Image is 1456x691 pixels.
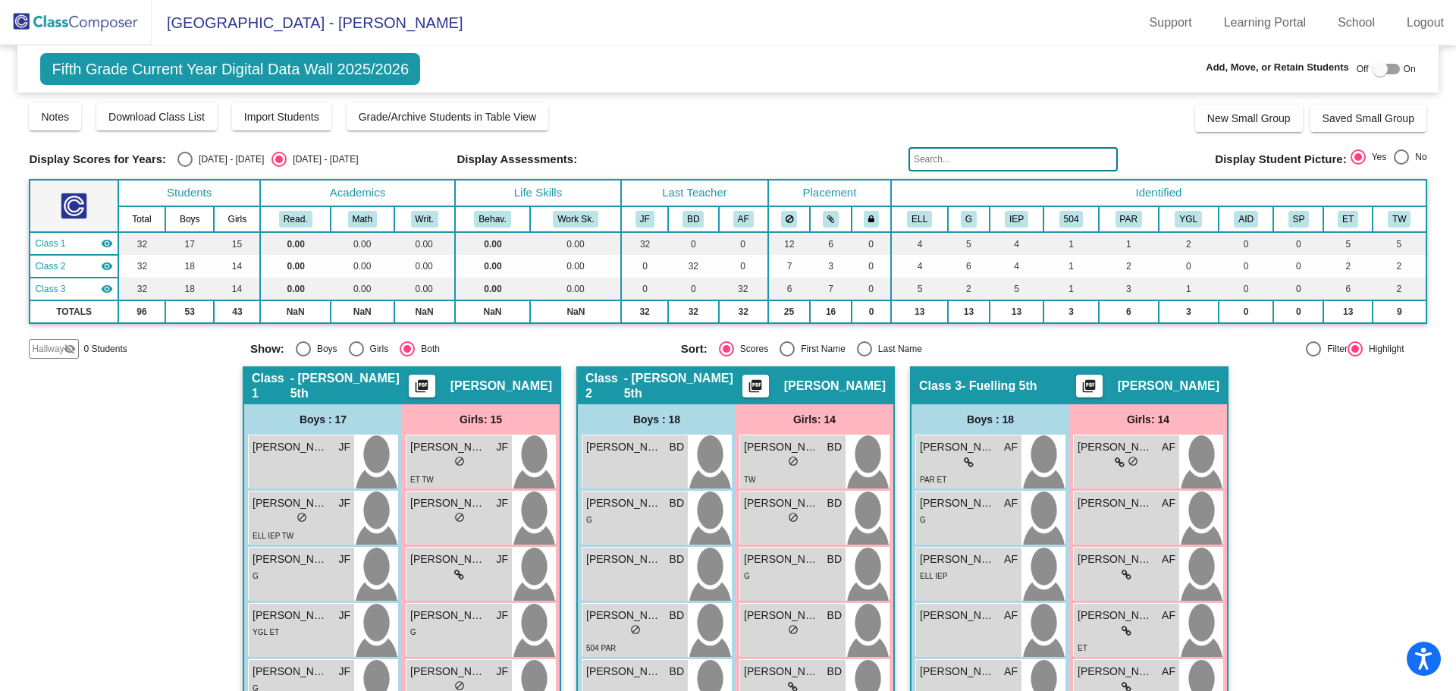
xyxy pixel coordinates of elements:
[1351,149,1427,169] mat-radio-group: Select an option
[670,608,684,623] span: BD
[30,232,118,255] td: Jenny Franz - Franz 5th
[530,255,621,278] td: 0.00
[455,278,531,300] td: 0.00
[496,439,508,455] span: JF
[30,300,118,323] td: TOTALS
[1323,278,1373,300] td: 6
[1219,206,1274,232] th: Student has 1:1
[670,551,684,567] span: BD
[948,255,990,278] td: 6
[165,278,214,300] td: 18
[394,300,455,323] td: NaN
[1043,278,1099,300] td: 1
[530,232,621,255] td: 0.00
[852,206,892,232] th: Keep with teacher
[891,206,948,232] th: English Language Learner
[1159,206,1219,232] th: Young for Grade Level (birthday)
[1409,150,1426,164] div: No
[496,495,508,511] span: JF
[1321,342,1348,356] div: Filter
[1128,456,1138,466] span: do_not_disturb_alt
[496,664,508,680] span: JF
[1059,211,1084,228] button: 504
[402,404,560,435] div: Girls: 15
[108,111,205,123] span: Download Class List
[744,608,820,623] span: [PERSON_NAME]
[331,300,394,323] td: NaN
[30,255,118,278] td: Barbara Drange - Drange 5th
[35,259,65,273] span: Class 2
[101,237,113,250] mat-icon: visibility
[1195,105,1303,132] button: New Small Group
[1043,300,1099,323] td: 3
[1326,11,1387,35] a: School
[297,512,307,523] span: do_not_disturb_alt
[118,300,165,323] td: 96
[681,342,708,356] span: Sort:
[253,608,328,623] span: [PERSON_NAME]
[455,300,531,323] td: NaN
[891,255,948,278] td: 4
[1162,439,1175,455] span: AF
[962,378,1037,394] span: - Fuelling 5th
[1043,206,1099,232] th: 504 Plan
[410,664,486,680] span: [PERSON_NAME]
[1310,105,1426,132] button: Saved Small Group
[1273,278,1323,300] td: 0
[768,180,892,206] th: Placement
[1162,495,1175,511] span: AF
[244,111,319,123] span: Import Students
[1004,439,1018,455] span: AF
[1162,551,1175,567] span: AF
[279,211,312,228] button: Read.
[64,343,76,355] mat-icon: visibility_off
[35,237,65,250] span: Class 1
[852,255,892,278] td: 0
[1366,150,1387,164] div: Yes
[450,378,552,394] span: [PERSON_NAME]
[553,211,598,228] button: Work Sk.
[1080,378,1098,400] mat-icon: picture_as_pdf
[744,551,820,567] span: [PERSON_NAME]
[948,232,990,255] td: 5
[990,232,1043,255] td: 4
[1323,300,1373,323] td: 13
[621,278,667,300] td: 0
[338,439,350,455] span: JF
[193,152,264,166] div: [DATE] - [DATE]
[872,342,922,356] div: Last Name
[827,551,842,567] span: BD
[852,232,892,255] td: 0
[768,232,811,255] td: 12
[990,300,1043,323] td: 13
[810,255,851,278] td: 3
[1219,232,1274,255] td: 0
[948,278,990,300] td: 2
[35,282,65,296] span: Class 3
[253,439,328,455] span: [PERSON_NAME]
[530,278,621,300] td: 0.00
[795,342,846,356] div: First Name
[810,300,851,323] td: 16
[670,664,684,680] span: BD
[253,628,279,636] span: YGL ET
[410,439,486,455] span: [PERSON_NAME]
[1323,206,1373,232] th: Student needs extra time
[413,378,431,400] mat-icon: picture_as_pdf
[338,608,350,623] span: JF
[287,152,358,166] div: [DATE] - [DATE]
[1099,278,1159,300] td: 3
[621,180,767,206] th: Last Teacher
[455,180,622,206] th: Life Skills
[311,342,337,356] div: Boys
[586,608,662,623] span: [PERSON_NAME]
[165,255,214,278] td: 18
[630,624,641,635] span: do_not_disturb_alt
[1099,232,1159,255] td: 1
[670,495,684,511] span: BD
[621,300,667,323] td: 32
[1099,255,1159,278] td: 2
[852,300,892,323] td: 0
[1323,255,1373,278] td: 2
[586,664,662,680] span: [PERSON_NAME]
